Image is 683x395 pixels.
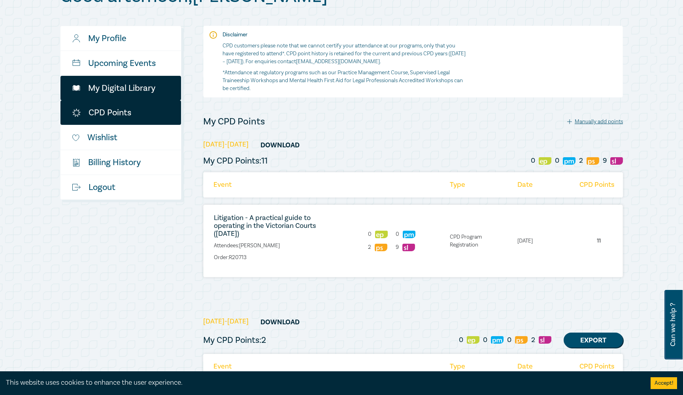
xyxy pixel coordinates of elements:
strong: Disclaimer [223,31,247,38]
span: 2 [368,244,371,251]
img: Substantive Law [402,244,415,251]
h4: My CPD Points [203,115,265,128]
a: Wishlist [60,125,181,150]
span: 2 [531,336,535,344]
span: 0 [368,231,372,238]
tspan: $ [74,160,75,164]
span: 0 [507,336,511,344]
span: 0 [396,231,399,238]
img: Substantive Law [539,336,551,344]
p: Order: R20713 [214,254,336,261]
a: $Billing History [60,150,181,175]
span: Can we help ? [669,295,677,355]
li: Type [446,354,491,379]
a: Download [250,137,309,152]
img: Ethics & Professional Responsibility [539,157,551,165]
div: Manually add points [567,118,623,125]
a: CPD Points [60,100,181,125]
li: Type [446,172,491,197]
li: 11 [575,237,623,245]
li: Event [203,354,345,379]
li: CPD Points [575,172,623,197]
h5: [DATE]-[DATE] [203,314,623,329]
span: 0 [531,156,535,165]
li: CPD Points [575,354,623,379]
button: Accept cookies [651,377,677,389]
img: Professional Skills [587,157,599,165]
span: 9 [603,156,607,165]
span: 0 [555,156,559,165]
img: Ethics & Professional Responsibility [467,336,479,344]
a: Export [564,333,623,348]
a: Logout [60,175,181,199]
img: Professional Skills [375,244,387,251]
span: 9 [396,244,399,251]
img: Practice Management & Business Skills [563,157,575,165]
p: *Attendance at regulatory programs such as our Practice Management Course, Supervised Legal Train... [223,69,466,92]
a: My Digital Library [60,76,181,100]
img: Practice Management & Business Skills [403,231,415,238]
h5: [DATE]-[DATE] [203,137,623,152]
li: [DATE] [513,237,553,245]
img: Ethics & Professional Responsibility [375,231,388,238]
img: Practice Management & Business Skills [491,336,504,344]
div: This website uses cookies to enhance the user experience. [6,378,639,388]
p: CPD customers please note that we cannot certify your attendance at our programs, only that you h... [223,42,466,66]
li: Event [203,172,345,197]
img: Substantive Law [610,157,623,165]
span: 0 [459,336,463,344]
p: Attendees: [PERSON_NAME] [214,242,336,250]
a: Download [250,314,309,329]
li: Date [513,354,553,379]
h5: My CPD Points: 2 [203,335,266,345]
li: Date [513,172,553,197]
li: CPD Program Registration [446,233,491,249]
a: [EMAIL_ADDRESS][DOMAIN_NAME] [296,58,380,65]
span: 2 [579,156,583,165]
h5: My CPD Points: 11 [203,156,268,166]
a: Upcoming Events [60,51,181,75]
a: Litigation - A practical guide to operating in the Victorian Courts ([DATE]) [214,213,316,238]
a: My Profile [60,26,181,51]
img: Professional Skills [515,336,528,344]
span: 0 [483,336,487,344]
